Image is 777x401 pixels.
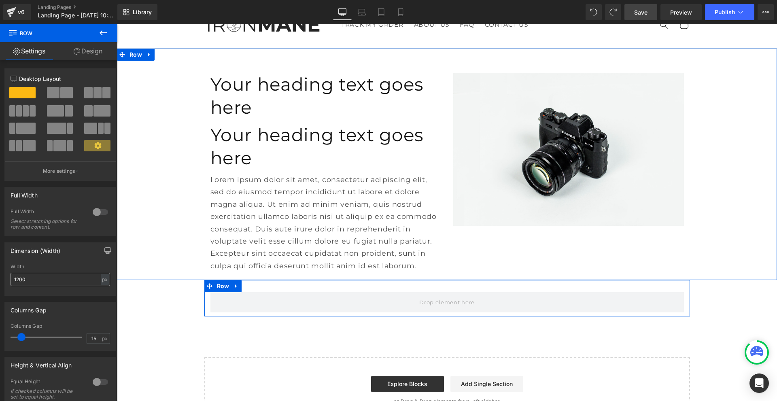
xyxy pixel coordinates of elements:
[586,4,602,20] button: Undo
[333,352,406,368] a: Add Single Section
[102,336,109,341] span: px
[11,273,110,286] input: auto
[660,4,702,20] a: Preview
[11,388,83,400] div: If checked columns will be set to equal height.
[43,168,75,175] p: More settings
[372,4,391,20] a: Tablet
[5,161,116,180] button: More settings
[11,264,110,269] div: Width
[670,8,692,17] span: Preview
[705,4,754,20] button: Publish
[758,4,774,20] button: More
[11,208,85,217] div: Full Width
[93,49,324,95] h1: Your heading text goes here
[8,24,89,42] span: Row
[254,352,327,368] a: Explore Blocks
[3,4,31,20] a: v6
[98,256,115,268] span: Row
[749,373,769,393] div: Open Intercom Messenger
[605,4,621,20] button: Redo
[16,7,26,17] div: v6
[133,8,152,16] span: Library
[11,219,83,230] div: Select stretching options for row and content.
[333,4,352,20] a: Desktop
[93,149,324,248] p: Lorem ipsum dolor sit amet, consectetur adipiscing elit, sed do eiusmod tempor incididunt ut labo...
[59,42,117,60] a: Design
[27,24,38,36] a: Expand / Collapse
[715,9,735,15] span: Publish
[117,4,157,20] a: New Library
[11,74,110,83] p: Desktop Layout
[352,4,372,20] a: Laptop
[11,357,72,369] div: Height & Vertical Align
[634,8,647,17] span: Save
[11,378,85,387] div: Equal Height
[100,374,560,380] p: or Drag & Drop elements from left sidebar
[38,4,131,11] a: Landing Pages
[38,12,115,19] span: Landing Page - [DATE] 10:08:29
[11,243,60,254] div: Dimension (Width)
[93,99,324,145] h1: Your heading text goes here
[11,302,47,314] div: Columns Gap
[11,323,110,329] div: Columns Gap
[391,4,410,20] a: Mobile
[114,256,125,268] a: Expand / Collapse
[11,187,38,199] div: Full Width
[101,274,109,285] div: px
[11,24,27,36] span: Row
